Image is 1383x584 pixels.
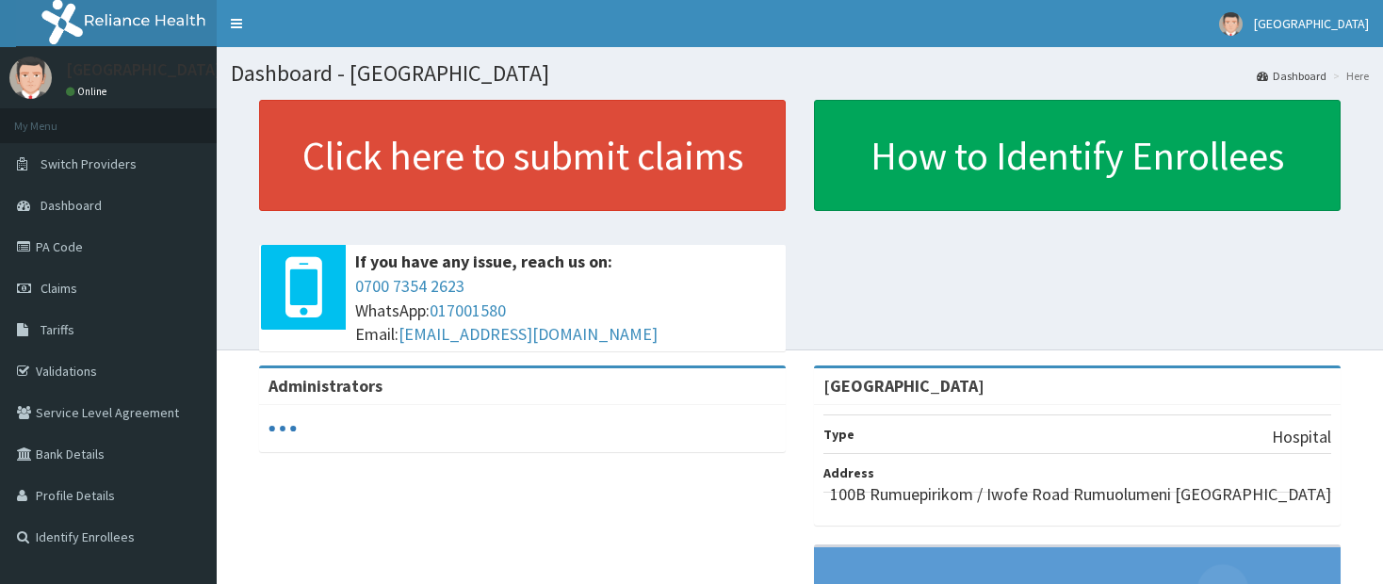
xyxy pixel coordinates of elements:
img: User Image [1219,12,1243,36]
span: Tariffs [41,321,74,338]
b: Address [823,464,874,481]
a: Dashboard [1257,68,1326,84]
a: Click here to submit claims [259,100,786,211]
img: User Image [9,57,52,99]
span: WhatsApp: Email: [355,274,776,347]
b: Type [823,426,854,443]
a: 0700 7354 2623 [355,275,464,297]
span: [GEOGRAPHIC_DATA] [1254,15,1369,32]
p: 100B Rumuepirikom / Iwofe Road Rumuolumeni [GEOGRAPHIC_DATA] [830,482,1331,507]
b: Administrators [268,375,382,397]
h1: Dashboard - [GEOGRAPHIC_DATA] [231,61,1369,86]
a: 017001580 [430,300,506,321]
strong: [GEOGRAPHIC_DATA] [823,375,984,397]
a: [EMAIL_ADDRESS][DOMAIN_NAME] [399,323,658,345]
li: Here [1328,68,1369,84]
span: Claims [41,280,77,297]
p: Hospital [1272,425,1331,449]
a: Online [66,85,111,98]
b: If you have any issue, reach us on: [355,251,612,272]
span: Switch Providers [41,155,137,172]
p: [GEOGRAPHIC_DATA] [66,61,221,78]
a: How to Identify Enrollees [814,100,1341,211]
span: Dashboard [41,197,102,214]
svg: audio-loading [268,414,297,443]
